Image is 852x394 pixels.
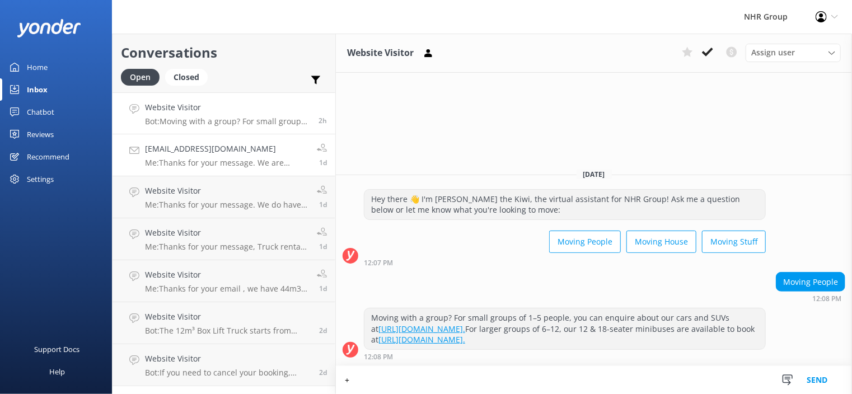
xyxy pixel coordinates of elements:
[27,56,48,78] div: Home
[319,242,327,251] span: Oct 12 2025 02:20pm (UTC +13:00) Pacific/Auckland
[319,158,327,167] span: Oct 12 2025 02:38pm (UTC +13:00) Pacific/Auckland
[27,101,54,123] div: Chatbot
[165,69,208,86] div: Closed
[319,368,327,377] span: Oct 10 2025 06:37pm (UTC +13:00) Pacific/Auckland
[776,294,845,302] div: Oct 13 2025 12:08pm (UTC +13:00) Pacific/Auckland
[319,284,327,293] span: Oct 12 2025 02:16pm (UTC +13:00) Pacific/Auckland
[17,19,81,37] img: yonder-white-logo.png
[145,311,311,323] h4: Website Visitor
[113,92,335,134] a: Website VisitorBot:Moving with a group? For small groups of 1–5 people, you can enquire about our...
[364,308,765,349] div: Moving with a group? For small groups of 1–5 people, you can enquire about our cars and SUVs at F...
[145,116,310,126] p: Bot: Moving with a group? For small groups of 1–5 people, you can enquire about our cars and SUVs...
[347,46,414,60] h3: Website Visitor
[145,353,311,365] h4: Website Visitor
[27,168,54,190] div: Settings
[796,366,838,394] button: Send
[549,231,621,253] button: Moving People
[121,69,160,86] div: Open
[702,231,766,253] button: Moving Stuff
[121,71,165,83] a: Open
[165,71,213,83] a: Closed
[145,284,308,294] p: Me: Thanks for your email , we have 44m3 curtain sider truck and the deck length of the truck is ...
[113,176,335,218] a: Website VisitorMe:Thanks for your message. We do have chiller truck available , May we ask you wh...
[812,295,841,302] strong: 12:08 PM
[751,46,795,59] span: Assign user
[364,260,393,266] strong: 12:07 PM
[145,269,308,281] h4: Website Visitor
[626,231,696,253] button: Moving House
[145,368,311,378] p: Bot: If you need to cancel your booking, please contact the NHR Group team at 0800 110 110, or se...
[113,344,335,386] a: Website VisitorBot:If you need to cancel your booking, please contact the NHR Group team at 0800 ...
[746,44,841,62] div: Assign User
[378,323,465,334] a: [URL][DOMAIN_NAME].
[319,326,327,335] span: Oct 10 2025 10:17pm (UTC +13:00) Pacific/Auckland
[145,200,308,210] p: Me: Thanks for your message. We do have chiller truck available , May we ask you what size chille...
[145,158,308,168] p: Me: Thanks for your message. We are running only 10% Discount as Spring Promotion. If you are loo...
[378,334,465,345] a: [URL][DOMAIN_NAME].
[364,353,766,360] div: Oct 13 2025 12:08pm (UTC +13:00) Pacific/Auckland
[145,143,308,155] h4: [EMAIL_ADDRESS][DOMAIN_NAME]
[113,260,335,302] a: Website VisitorMe:Thanks for your email , we have 44m3 curtain sider truck and the deck length of...
[145,227,308,239] h4: Website Visitor
[364,259,766,266] div: Oct 13 2025 12:07pm (UTC +13:00) Pacific/Auckland
[121,42,327,63] h2: Conversations
[27,78,48,101] div: Inbox
[49,360,65,383] div: Help
[145,242,308,252] p: Me: Thanks for your message, Truck rental cost is entirely depends upon , Distance , trip , truck...
[577,170,612,179] span: [DATE]
[319,200,327,209] span: Oct 12 2025 02:22pm (UTC +13:00) Pacific/Auckland
[145,185,308,197] h4: Website Visitor
[319,116,327,125] span: Oct 13 2025 12:08pm (UTC +13:00) Pacific/Auckland
[27,123,54,146] div: Reviews
[145,326,311,336] p: Bot: The 12m³ Box Lift Truck starts from $215/day including GST. It is available in [GEOGRAPHIC_D...
[364,354,393,360] strong: 12:08 PM
[35,338,80,360] div: Support Docs
[145,101,310,114] h4: Website Visitor
[776,273,845,292] div: Moving People
[27,146,69,168] div: Recommend
[364,190,765,219] div: Hey there 👋 I'm [PERSON_NAME] the Kiwi, the virtual assistant for NHR Group! Ask me a question be...
[113,218,335,260] a: Website VisitorMe:Thanks for your message, Truck rental cost is entirely depends upon , Distance ...
[336,366,852,394] textarea: +
[113,302,335,344] a: Website VisitorBot:The 12m³ Box Lift Truck starts from $215/day including GST. It is available in...
[113,134,335,176] a: [EMAIL_ADDRESS][DOMAIN_NAME]Me:Thanks for your message. We are running only 10% Discount as Sprin...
